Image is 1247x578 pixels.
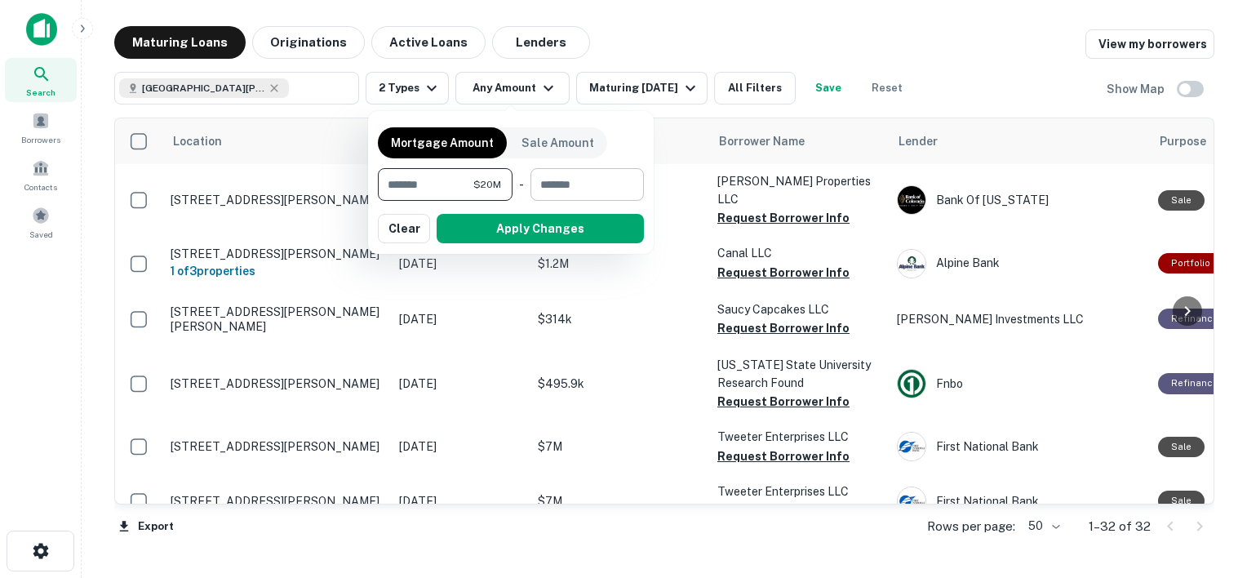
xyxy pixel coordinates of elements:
div: - [519,168,524,201]
button: Clear [378,214,430,243]
span: $20M [473,177,501,192]
p: Mortgage Amount [391,134,494,152]
button: Apply Changes [437,214,644,243]
iframe: Chat Widget [1165,447,1247,526]
p: Sale Amount [521,134,594,152]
